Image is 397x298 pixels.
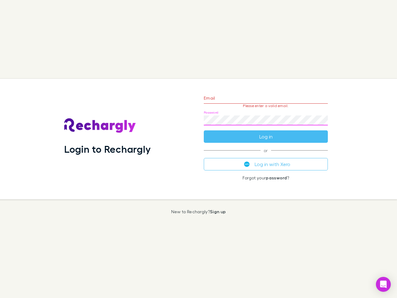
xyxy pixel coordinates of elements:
[204,110,218,115] label: Password
[244,161,250,167] img: Xero's logo
[210,209,226,214] a: Sign up
[376,277,391,292] div: Open Intercom Messenger
[204,130,328,143] button: Log in
[204,175,328,180] p: Forgot your ?
[204,158,328,170] button: Log in with Xero
[204,104,328,108] p: Please enter a valid email.
[171,209,226,214] p: New to Rechargly?
[204,150,328,151] span: or
[64,143,151,155] h1: Login to Rechargly
[266,175,287,180] a: password
[64,118,136,133] img: Rechargly's Logo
